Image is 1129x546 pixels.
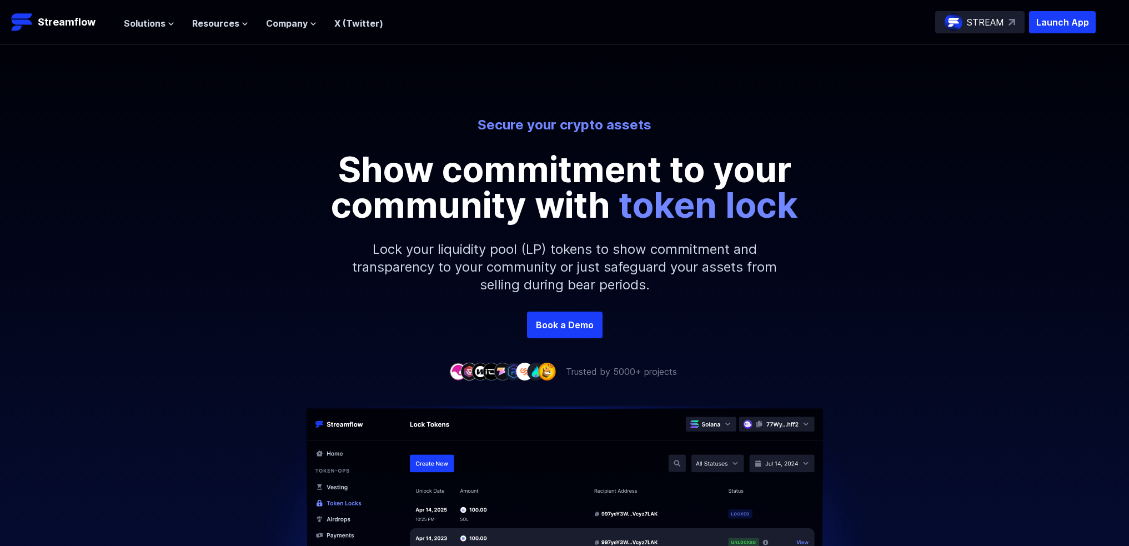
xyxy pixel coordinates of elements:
[619,183,798,226] span: token lock
[257,116,872,134] p: Secure your crypto assets
[192,17,239,30] span: Resources
[11,11,33,33] img: Streamflow Logo
[527,312,603,338] a: Book a Demo
[460,363,478,380] img: company-2
[494,363,511,380] img: company-5
[266,17,308,30] span: Company
[334,18,383,29] a: X (Twitter)
[124,17,165,30] span: Solutions
[449,363,467,380] img: company-1
[945,13,962,31] img: streamflow-logo-circle.png
[471,363,489,380] img: company-3
[527,363,545,380] img: company-8
[1029,11,1096,33] button: Launch App
[566,365,677,378] p: Trusted by 5000+ projects
[124,17,174,30] button: Solutions
[266,17,317,30] button: Company
[483,363,500,380] img: company-4
[315,152,815,223] p: Show commitment to your community with
[38,14,96,30] p: Streamflow
[1008,19,1015,26] img: top-right-arrow.svg
[935,11,1025,33] a: STREAM
[192,17,248,30] button: Resources
[967,16,1004,29] p: STREAM
[516,363,534,380] img: company-7
[505,363,523,380] img: company-6
[326,223,804,312] p: Lock your liquidity pool (LP) tokens to show commitment and transparency to your community or jus...
[11,11,113,33] a: Streamflow
[538,363,556,380] img: company-9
